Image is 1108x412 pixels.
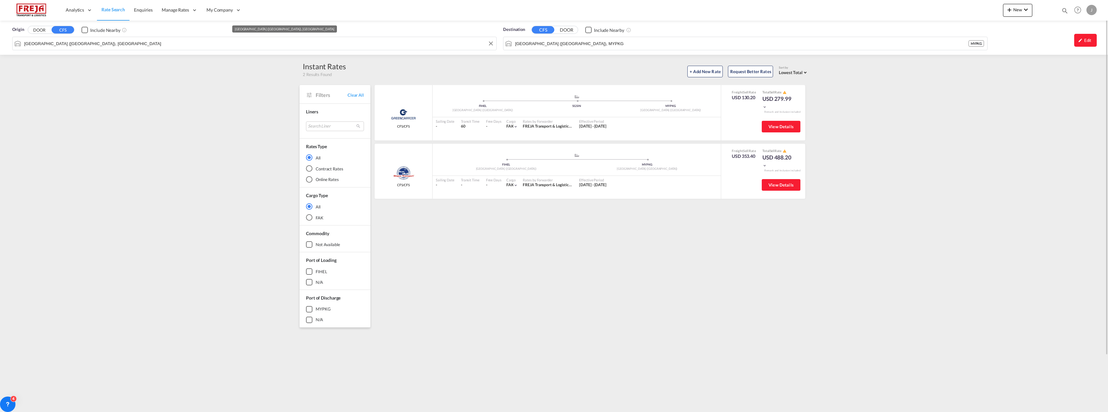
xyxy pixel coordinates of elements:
[769,182,794,187] span: View Details
[779,68,808,76] md-select: Select: Lowest Total
[461,124,480,129] div: 60
[389,106,418,122] img: Greencarrier Consolidators
[12,26,24,33] span: Origin
[579,124,607,129] span: [DATE] - [DATE]
[743,149,749,153] span: Sell
[577,163,718,167] div: MYPKG
[1086,5,1097,15] div: J
[1074,34,1097,47] div: icon-pencilEdit
[532,26,554,34] button: CFS
[728,66,773,77] button: Request Better Rates
[762,163,767,168] md-icon: icon-chevron-down
[486,39,496,48] button: Clear Input
[762,149,795,154] div: Total Rate
[436,119,454,124] div: Sailing Date
[782,149,787,153] button: icon-alert
[397,124,410,129] span: CFS/CFS
[13,37,496,50] md-input-container: Helsingfors (Helsinki), FIHEL
[762,95,795,110] div: USD 279.99
[503,37,987,50] md-input-container: Port Klang (Pelabuhan Klang), MYPKG
[743,90,749,94] span: Sell
[624,108,718,112] div: [GEOGRAPHIC_DATA] ([GEOGRAPHIC_DATA])
[10,3,53,17] img: 586607c025bf11f083711d99603023e7.png
[348,92,364,98] span: Clear All
[303,72,332,77] span: 2 Results Found
[687,66,723,77] button: + Add New Rate
[585,26,624,33] md-checkbox: Checkbox No Ink
[732,94,756,101] div: USD 130.20
[579,182,607,187] span: [DATE] - [DATE]
[762,179,800,191] button: View Details
[316,279,323,285] div: N/A
[306,317,364,323] md-checkbox: N/A
[506,177,518,182] div: Cargo
[759,110,805,114] div: Remark and Inclusion included
[770,90,775,94] span: Sell
[316,242,340,247] div: not available
[486,124,487,129] div: -
[436,124,454,129] div: -
[306,176,364,183] md-radio-button: Online Rates
[732,153,756,159] div: USD 353.40
[782,90,787,95] button: icon-alert
[436,104,530,108] div: FIHEL
[306,154,364,161] md-radio-button: All
[1006,6,1013,14] md-icon: icon-plus 400-fg
[779,70,803,75] span: Lowest Total
[1072,5,1086,16] div: Help
[316,317,323,322] div: N/A
[1003,4,1032,17] button: icon-plus 400-fgNewicon-chevron-down
[530,104,624,108] div: SGSIN
[1006,7,1030,12] span: New
[28,26,51,34] button: DOOR
[732,149,756,153] div: Freight Rate
[306,257,337,263] span: Port of Loading
[90,27,120,34] div: Include Nearby
[52,26,74,34] button: CFS
[436,163,577,167] div: FIHEL
[306,214,364,221] md-radio-button: FAK
[1061,7,1068,17] div: icon-magnify
[436,177,454,182] div: Sailing Date
[486,177,501,182] div: Free Days
[506,182,514,187] span: FAK
[306,143,327,150] div: Rates Type
[461,177,480,182] div: Transit Time
[1022,6,1030,14] md-icon: icon-chevron-down
[555,26,578,34] button: DOOR
[461,182,480,188] div: -
[523,177,573,182] div: Rates by Forwarder
[759,169,805,172] div: Remark and Inclusion included
[397,183,410,187] span: CFS/CFS
[523,124,591,129] span: FREJA Transport & Logistics Holding A/S
[134,7,153,13] span: Enquiries
[762,105,767,109] md-icon: icon-chevron-down
[303,61,346,72] div: Instant Rates
[783,91,787,94] md-icon: icon-alert
[306,192,328,199] div: Cargo Type
[486,182,487,188] div: -
[573,154,581,157] md-icon: assets/icons/custom/ship-fill.svg
[66,7,84,13] span: Analytics
[523,182,591,187] span: FREJA Transport & Logistics Holding A/S
[101,7,125,12] span: Rate Search
[206,7,233,13] span: My Company
[783,149,787,153] md-icon: icon-alert
[235,25,334,33] div: [GEOGRAPHIC_DATA] ([GEOGRAPHIC_DATA]), [GEOGRAPHIC_DATA]
[503,26,525,33] span: Destination
[316,306,331,312] div: MYPKG
[306,295,340,301] span: Port of Discharge
[779,66,808,70] div: Sort by
[306,231,329,236] span: Commodity
[762,90,795,95] div: Total Rate
[316,91,348,99] span: Filters
[24,39,493,48] input: Search by Port
[1061,7,1068,14] md-icon: icon-magnify
[316,269,327,274] div: FIHEL
[579,177,607,182] div: Effective Period
[594,27,624,34] div: Include Nearby
[573,95,581,98] md-icon: assets/icons/custom/ship-fill.svg
[624,104,718,108] div: MYPKG
[306,268,364,275] md-checkbox: FIHEL
[515,39,969,48] input: Search by Port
